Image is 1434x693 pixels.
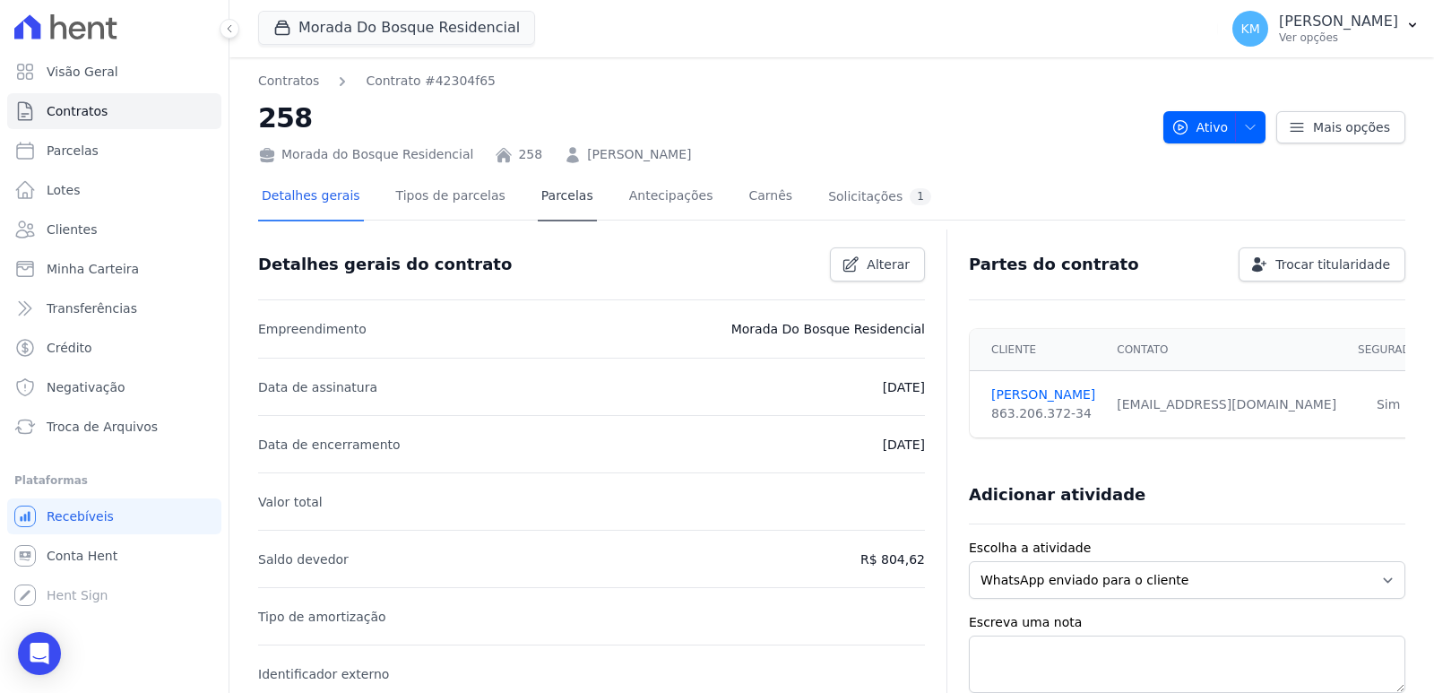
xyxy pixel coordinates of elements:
div: 863.206.372-34 [991,404,1095,423]
label: Escreva uma nota [969,613,1405,632]
a: Alterar [830,247,925,282]
nav: Breadcrumb [258,72,496,91]
p: Ver opções [1279,30,1398,45]
a: Trocar titularidade [1239,247,1405,282]
p: Valor total [258,491,323,513]
a: Lotes [7,172,221,208]
nav: Breadcrumb [258,72,1149,91]
span: Troca de Arquivos [47,418,158,436]
a: Antecipações [626,174,717,221]
span: Clientes [47,221,97,238]
p: Saldo devedor [258,549,349,570]
span: Trocar titularidade [1275,256,1390,273]
p: Morada Do Bosque Residencial [731,318,925,340]
a: Transferências [7,290,221,326]
a: [PERSON_NAME] [587,145,691,164]
a: Negativação [7,369,221,405]
h3: Detalhes gerais do contrato [258,254,512,275]
a: Carnês [745,174,796,221]
a: Crédito [7,330,221,366]
p: Data de assinatura [258,377,377,398]
a: Solicitações1 [825,174,935,221]
p: Identificador externo [258,663,389,685]
span: KM [1240,22,1259,35]
span: Crédito [47,339,92,357]
a: Conta Hent [7,538,221,574]
div: 1 [910,188,931,205]
a: Contratos [7,93,221,129]
div: Plataformas [14,470,214,491]
a: Tipos de parcelas [393,174,509,221]
p: [PERSON_NAME] [1279,13,1398,30]
button: Morada Do Bosque Residencial [258,11,535,45]
h3: Partes do contrato [969,254,1139,275]
label: Escolha a atividade [969,539,1405,558]
span: Ativo [1171,111,1229,143]
div: [EMAIL_ADDRESS][DOMAIN_NAME] [1117,395,1336,414]
p: R$ 804,62 [860,549,925,570]
span: Recebíveis [47,507,114,525]
a: 258 [518,145,542,164]
th: Cliente [970,329,1106,371]
div: Morada do Bosque Residencial [258,145,473,164]
span: Lotes [47,181,81,199]
a: Contratos [258,72,319,91]
a: Parcelas [7,133,221,169]
a: Contrato #42304f65 [366,72,496,91]
div: Solicitações [828,188,931,205]
a: Troca de Arquivos [7,409,221,445]
span: Conta Hent [47,547,117,565]
span: Visão Geral [47,63,118,81]
p: Empreendimento [258,318,367,340]
span: Parcelas [47,142,99,160]
button: KM [PERSON_NAME] Ver opções [1218,4,1434,54]
div: Open Intercom Messenger [18,632,61,675]
h2: 258 [258,98,1149,138]
span: Alterar [867,256,910,273]
th: Segurado [1347,329,1430,371]
span: Transferências [47,299,137,317]
p: [DATE] [883,377,925,398]
a: Recebíveis [7,498,221,534]
a: Detalhes gerais [258,174,364,221]
span: Negativação [47,378,125,396]
h3: Adicionar atividade [969,484,1145,506]
span: Mais opções [1313,118,1390,136]
a: Minha Carteira [7,251,221,287]
a: Clientes [7,212,221,247]
p: [DATE] [883,434,925,455]
td: Sim [1347,371,1430,438]
button: Ativo [1163,111,1266,143]
a: Parcelas [538,174,597,221]
span: Minha Carteira [47,260,139,278]
a: [PERSON_NAME] [991,385,1095,404]
p: Data de encerramento [258,434,401,455]
p: Tipo de amortização [258,606,386,628]
a: Visão Geral [7,54,221,90]
th: Contato [1106,329,1347,371]
a: Mais opções [1276,111,1405,143]
span: Contratos [47,102,108,120]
